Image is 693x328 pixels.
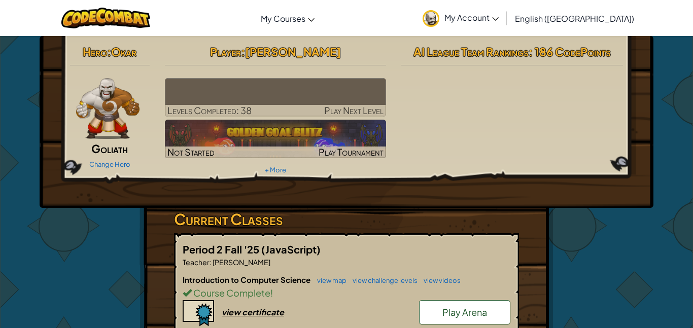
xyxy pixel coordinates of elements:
[61,8,150,28] img: CodeCombat logo
[413,45,529,59] span: AI League Team Rankings
[265,166,286,174] a: + More
[183,258,210,267] span: Teacher
[324,104,384,116] span: Play Next Level
[183,307,284,317] a: view certificate
[192,287,270,299] span: Course Complete
[91,141,128,156] span: Goliath
[261,13,305,24] span: My Courses
[174,208,519,231] h3: Current Classes
[256,5,320,32] a: My Courses
[210,258,212,267] span: :
[348,276,418,284] a: view challenge levels
[241,45,245,59] span: :
[418,2,504,34] a: My Account
[76,78,140,139] img: goliath-pose.png
[515,13,634,24] span: English ([GEOGRAPHIC_DATA])
[183,243,261,256] span: Period 2 Fall '25
[212,258,270,267] span: [PERSON_NAME]
[210,45,241,59] span: Player
[165,78,387,117] a: Play Next Level
[167,104,252,116] span: Levels Completed: 38
[165,120,387,158] img: Golden Goal
[245,45,341,59] span: [PERSON_NAME]
[107,45,111,59] span: :
[165,120,387,158] a: Not StartedPlay Tournament
[270,287,273,299] span: !
[419,276,461,284] a: view videos
[423,10,439,27] img: avatar
[261,243,321,256] span: (JavaScript)
[222,307,284,317] div: view certificate
[183,300,214,326] img: certificate-icon.png
[111,45,136,59] span: Okar
[529,45,611,59] span: : 186 CodePoints
[89,160,130,168] a: Change Hero
[510,5,639,32] a: English ([GEOGRAPHIC_DATA])
[442,306,487,318] span: Play Arena
[312,276,346,284] a: view map
[444,12,499,23] span: My Account
[183,275,312,284] span: Introduction to Computer Science
[83,45,107,59] span: Hero
[167,146,215,158] span: Not Started
[319,146,384,158] span: Play Tournament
